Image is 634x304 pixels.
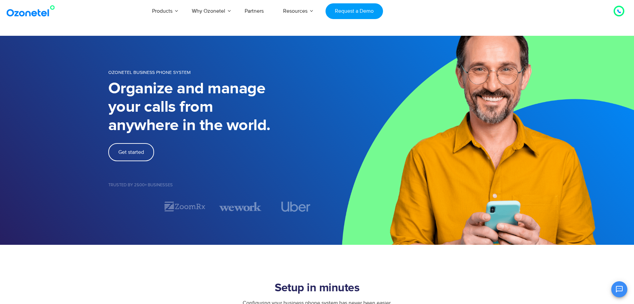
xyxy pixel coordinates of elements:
div: Image Carousel [108,201,317,212]
div: 1 / 7 [108,203,150,211]
div: 2 / 7 [164,201,206,212]
div: 4 / 7 [275,202,317,212]
span: Get started [118,149,144,155]
a: Request a Demo [326,3,383,19]
img: wework [219,201,261,212]
button: Open chat [611,281,627,297]
a: Get started [108,143,154,161]
div: 3 / 7 [219,201,261,212]
h2: Setup in minutes [108,282,526,295]
h1: Organize and manage your calls from anywhere in the world. [108,80,317,135]
img: zoomrx [164,201,206,212]
h5: Trusted by 2500+ Businesses [108,183,317,187]
img: uber [281,202,310,212]
span: OZONETEL BUSINESS PHONE SYSTEM [108,70,191,75]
